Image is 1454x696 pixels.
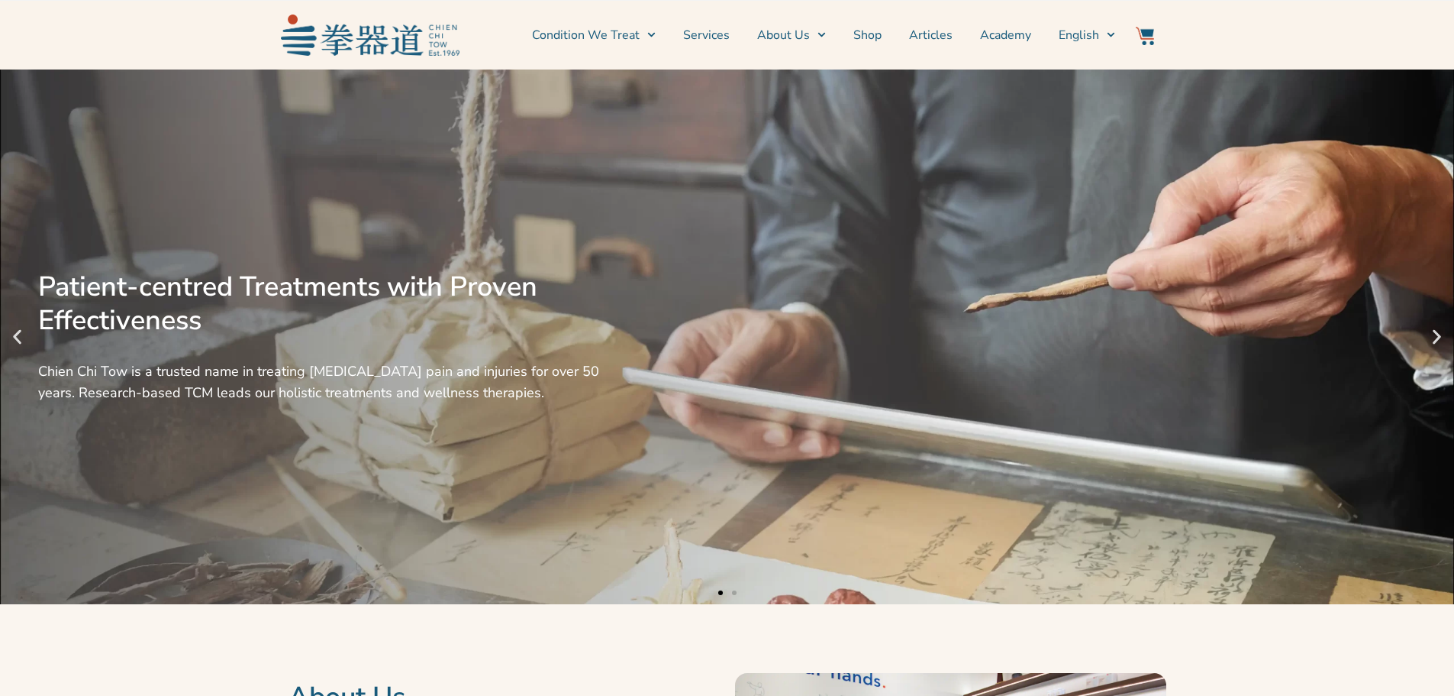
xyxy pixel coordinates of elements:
img: Website Icon-03 [1136,27,1154,45]
div: Chien Chi Tow is a trusted name in treating [MEDICAL_DATA] pain and injuries for over 50 years. R... [38,361,603,403]
a: Articles [909,16,953,54]
a: Switch to English [1059,16,1115,54]
div: Previous slide [8,328,27,347]
div: Next slide [1427,328,1446,347]
a: Condition We Treat [532,16,656,54]
a: Services [683,16,730,54]
span: Go to slide 1 [718,591,723,595]
a: Academy [980,16,1031,54]
span: Go to slide 2 [732,591,737,595]
nav: Menu [467,16,1116,54]
span: English [1059,26,1099,44]
a: About Us [757,16,826,54]
a: Shop [853,16,882,54]
div: Patient-centred Treatments with Proven Effectiveness [38,270,603,338]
